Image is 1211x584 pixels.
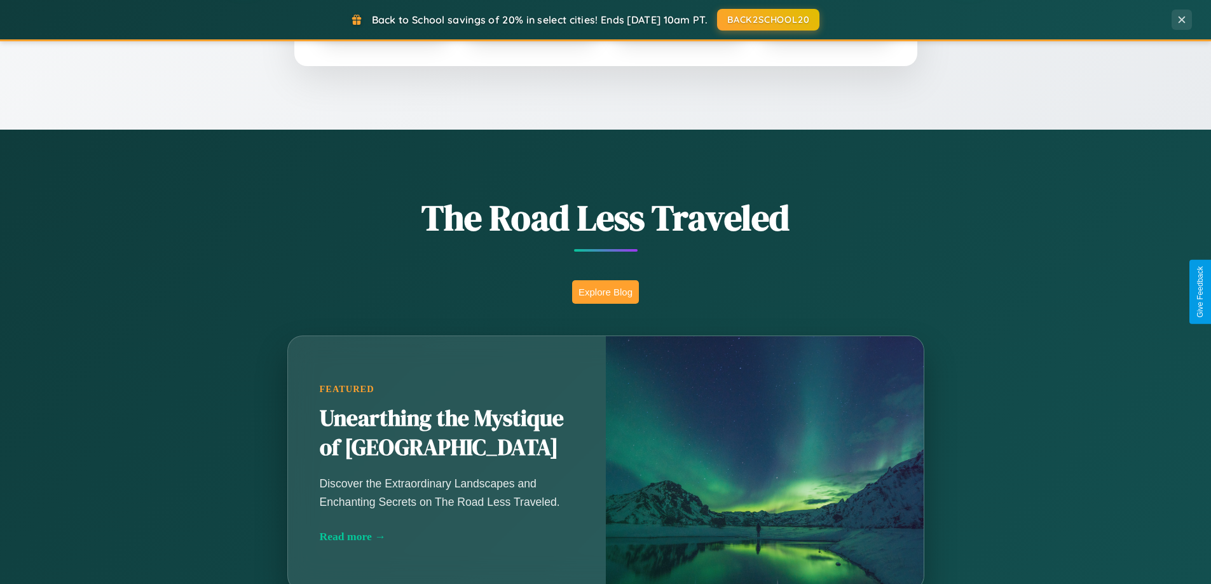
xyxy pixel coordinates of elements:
[320,384,574,395] div: Featured
[717,9,819,31] button: BACK2SCHOOL20
[1196,266,1205,318] div: Give Feedback
[320,475,574,510] p: Discover the Extraordinary Landscapes and Enchanting Secrets on The Road Less Traveled.
[224,193,987,242] h1: The Road Less Traveled
[320,530,574,543] div: Read more →
[572,280,639,304] button: Explore Blog
[372,13,708,26] span: Back to School savings of 20% in select cities! Ends [DATE] 10am PT.
[320,404,574,463] h2: Unearthing the Mystique of [GEOGRAPHIC_DATA]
